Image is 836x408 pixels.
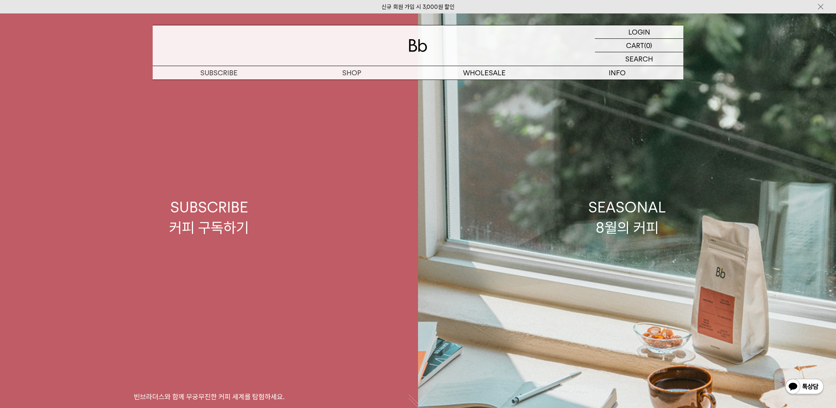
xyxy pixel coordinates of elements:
img: 로고 [409,39,427,52]
p: CART [626,39,644,52]
a: SUBSCRIBE [153,66,285,80]
a: CART (0) [595,39,683,52]
p: (0) [644,39,652,52]
p: WHOLESALE [418,66,551,80]
img: 카카오톡 채널 1:1 채팅 버튼 [784,378,824,396]
div: SUBSCRIBE 커피 구독하기 [169,197,249,238]
a: SHOP [285,66,418,80]
a: 신규 회원 가입 시 3,000원 할인 [381,3,455,10]
p: LOGIN [628,25,650,38]
p: INFO [551,66,683,80]
p: SEARCH [625,52,653,66]
a: LOGIN [595,25,683,39]
div: SEASONAL 8월의 커피 [588,197,666,238]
